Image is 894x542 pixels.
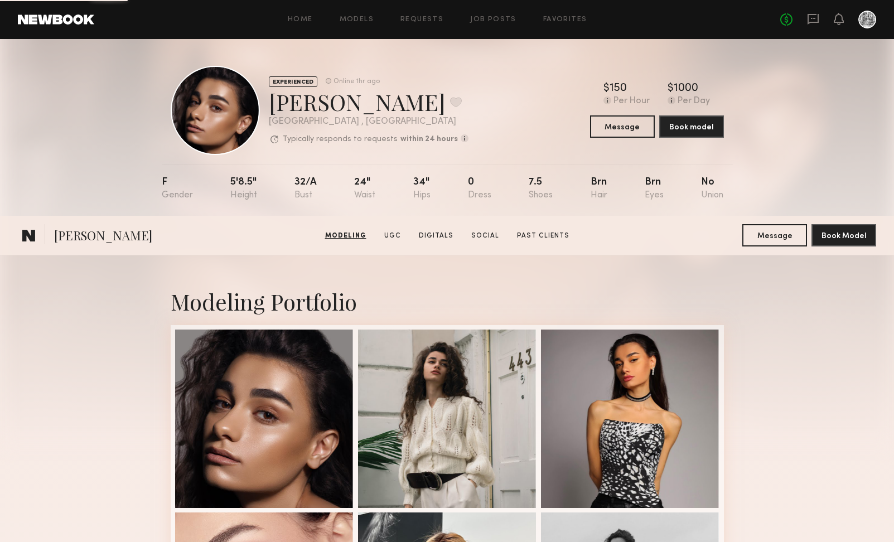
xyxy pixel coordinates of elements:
button: Book model [659,115,724,138]
div: EXPERIENCED [269,76,317,87]
a: Digitals [414,231,458,241]
div: 0 [468,177,491,200]
div: 32/a [294,177,317,200]
div: [PERSON_NAME] [269,87,468,117]
div: 5'8.5" [230,177,257,200]
a: Job Posts [470,16,516,23]
div: Brn [645,177,664,200]
div: 150 [610,83,627,94]
a: Past Clients [513,231,574,241]
span: [PERSON_NAME] [54,227,152,246]
div: Modeling Portfolio [171,287,724,316]
div: $ [603,83,610,94]
a: Favorites [543,16,587,23]
a: Requests [400,16,443,23]
div: 7.5 [529,177,553,200]
button: Book Model [811,224,876,246]
a: Modeling [321,231,371,241]
a: Social [467,231,504,241]
div: 24" [354,177,375,200]
p: Typically responds to requests [283,135,398,143]
div: [GEOGRAPHIC_DATA] , [GEOGRAPHIC_DATA] [269,117,468,127]
div: 1000 [674,83,698,94]
div: Brn [591,177,607,200]
div: 34" [413,177,431,200]
a: UGC [380,231,405,241]
div: Online 1hr ago [334,78,380,85]
a: Models [340,16,374,23]
a: Book Model [811,230,876,240]
a: Home [288,16,313,23]
div: Per Day [678,96,710,107]
div: Per Hour [613,96,650,107]
div: No [701,177,723,200]
b: within 24 hours [400,135,458,143]
div: $ [668,83,674,94]
button: Message [590,115,655,138]
button: Message [742,224,807,246]
div: F [162,177,193,200]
